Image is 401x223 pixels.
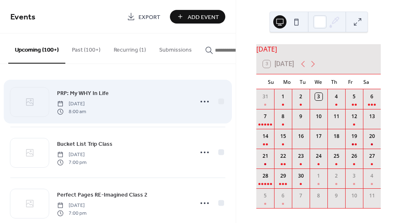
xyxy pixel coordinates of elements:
[262,192,269,199] div: 5
[8,33,65,64] button: Upcoming (100+)
[368,133,376,140] div: 20
[297,93,305,100] div: 2
[368,172,376,180] div: 4
[262,93,269,100] div: 31
[315,113,322,120] div: 10
[57,151,86,159] span: [DATE]
[310,74,326,89] div: We
[121,10,167,24] a: Export
[279,113,287,120] div: 8
[315,93,322,100] div: 3
[107,33,153,63] button: Recurring (1)
[315,172,322,180] div: 1
[333,192,340,199] div: 9
[262,133,269,140] div: 14
[138,13,160,21] span: Export
[368,192,376,199] div: 11
[327,74,342,89] div: Th
[279,93,287,100] div: 1
[279,74,294,89] div: Mo
[57,191,148,199] span: Perfect Pages RE-Imagined Class 2
[351,93,358,100] div: 5
[57,209,86,217] span: 7:00 pm
[10,9,36,25] span: Events
[57,100,86,108] span: [DATE]
[295,74,310,89] div: Tu
[57,88,109,98] a: PRP: My WHY In Life
[351,192,358,199] div: 10
[57,202,86,209] span: [DATE]
[297,152,305,160] div: 23
[256,44,381,54] div: [DATE]
[315,192,322,199] div: 8
[57,139,112,149] a: Bucket List Trip Class
[333,93,340,100] div: 4
[57,140,112,149] span: Bucket List Trip Class
[153,33,198,63] button: Submissions
[57,190,148,199] a: Perfect Pages RE-Imagined Class 2
[333,172,340,180] div: 2
[297,192,305,199] div: 7
[297,113,305,120] div: 9
[279,133,287,140] div: 15
[333,152,340,160] div: 25
[263,74,279,89] div: Su
[333,113,340,120] div: 11
[368,152,376,160] div: 27
[262,113,269,120] div: 7
[351,172,358,180] div: 3
[333,133,340,140] div: 18
[262,152,269,160] div: 21
[57,108,86,115] span: 8:00 am
[188,13,219,21] span: Add Event
[315,133,322,140] div: 17
[315,152,322,160] div: 24
[279,172,287,180] div: 29
[351,152,358,160] div: 26
[57,159,86,166] span: 7:00 pm
[351,113,358,120] div: 12
[279,192,287,199] div: 6
[65,33,107,63] button: Past (100+)
[368,113,376,120] div: 13
[170,10,225,24] button: Add Event
[279,152,287,160] div: 22
[358,74,374,89] div: Sa
[342,74,358,89] div: Fr
[351,133,358,140] div: 19
[297,133,305,140] div: 16
[368,93,376,100] div: 6
[262,172,269,180] div: 28
[297,172,305,180] div: 30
